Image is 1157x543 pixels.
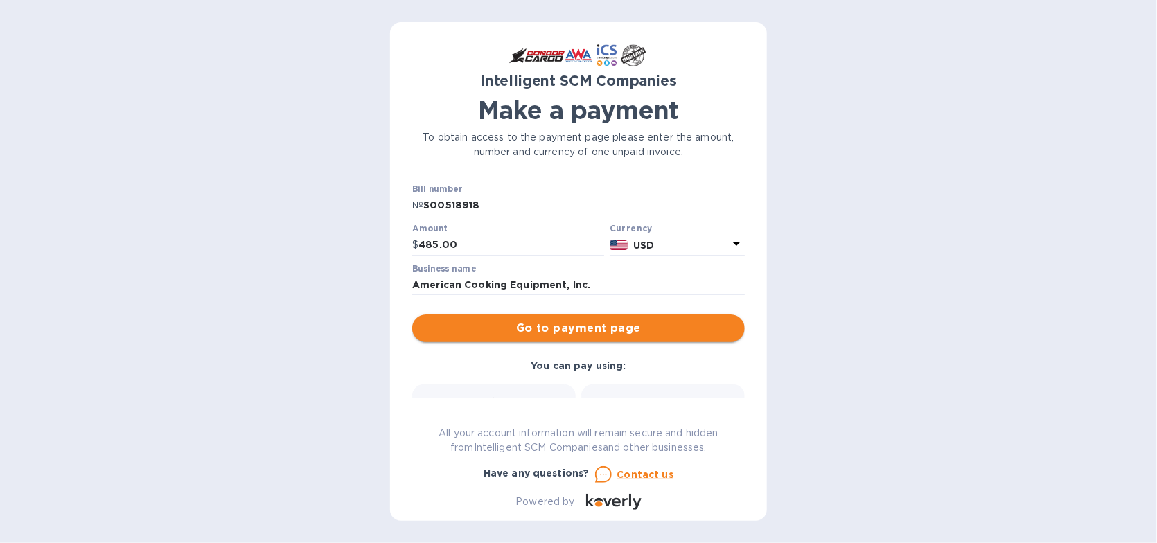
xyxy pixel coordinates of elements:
p: Powered by [515,495,574,509]
b: USD [633,240,654,251]
label: Bill number [412,185,462,193]
img: USD [610,240,628,250]
b: Have any questions? [484,468,590,479]
b: You can pay using: [531,360,626,371]
h1: Make a payment [412,96,745,125]
label: Amount [412,225,448,233]
p: $ [412,238,418,252]
p: To obtain access to the payment page please enter the amount, number and currency of one unpaid i... [412,130,745,159]
button: Go to payment page [412,314,745,342]
input: Enter bill number [423,195,745,216]
label: Business name [412,265,476,273]
p: All your account information will remain secure and hidden from Intelligent SCM Companies and oth... [412,426,745,455]
input: Enter business name [412,275,745,296]
b: Intelligent SCM Companies [480,72,677,89]
u: Contact us [617,469,674,480]
p: № [412,198,423,213]
input: 0.00 [418,235,604,256]
span: Go to payment page [423,320,734,337]
b: Currency [610,223,653,233]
